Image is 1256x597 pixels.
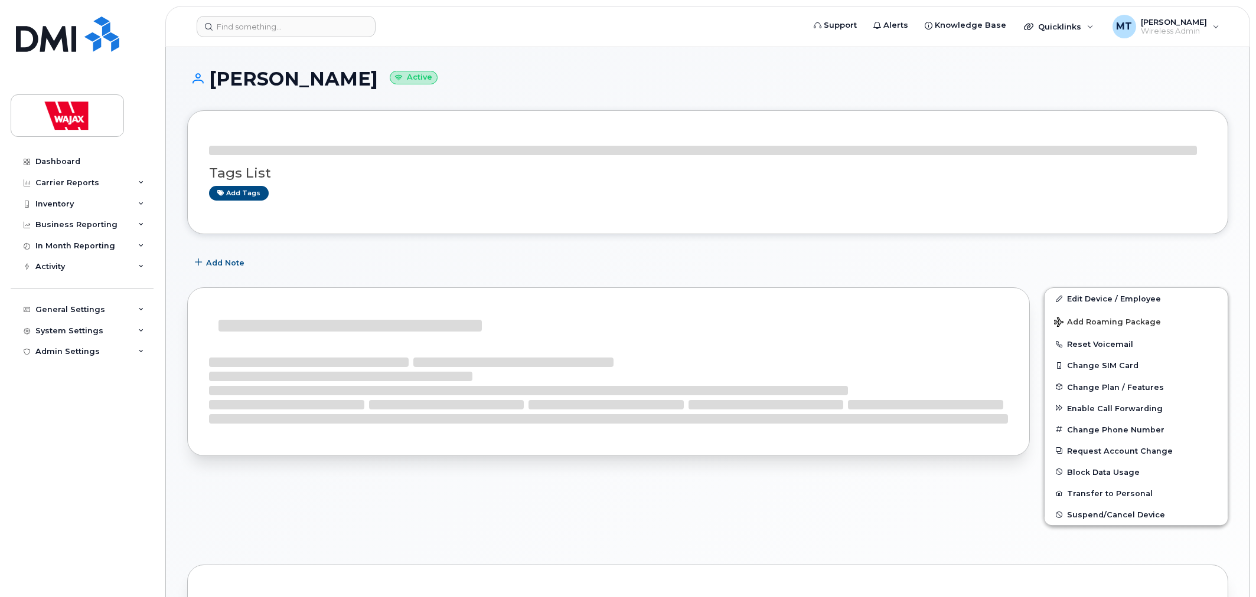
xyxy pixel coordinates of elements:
span: Change Plan / Features [1067,382,1164,391]
button: Change SIM Card [1045,355,1228,376]
button: Add Note [187,252,255,273]
button: Change Phone Number [1045,419,1228,440]
button: Suspend/Cancel Device [1045,504,1228,525]
button: Request Account Change [1045,440,1228,461]
h3: Tags List [209,166,1206,181]
button: Add Roaming Package [1045,309,1228,333]
button: Change Plan / Features [1045,376,1228,398]
span: Add Roaming Package [1054,317,1161,329]
span: Suspend/Cancel Device [1067,510,1165,519]
span: Add Note [206,257,244,268]
button: Transfer to Personal [1045,483,1228,504]
a: Add tags [209,186,269,201]
small: Active [390,71,438,84]
h1: [PERSON_NAME] [187,68,1228,89]
span: Enable Call Forwarding [1067,404,1163,412]
a: Edit Device / Employee [1045,288,1228,309]
button: Block Data Usage [1045,461,1228,483]
button: Enable Call Forwarding [1045,398,1228,419]
button: Reset Voicemail [1045,333,1228,355]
